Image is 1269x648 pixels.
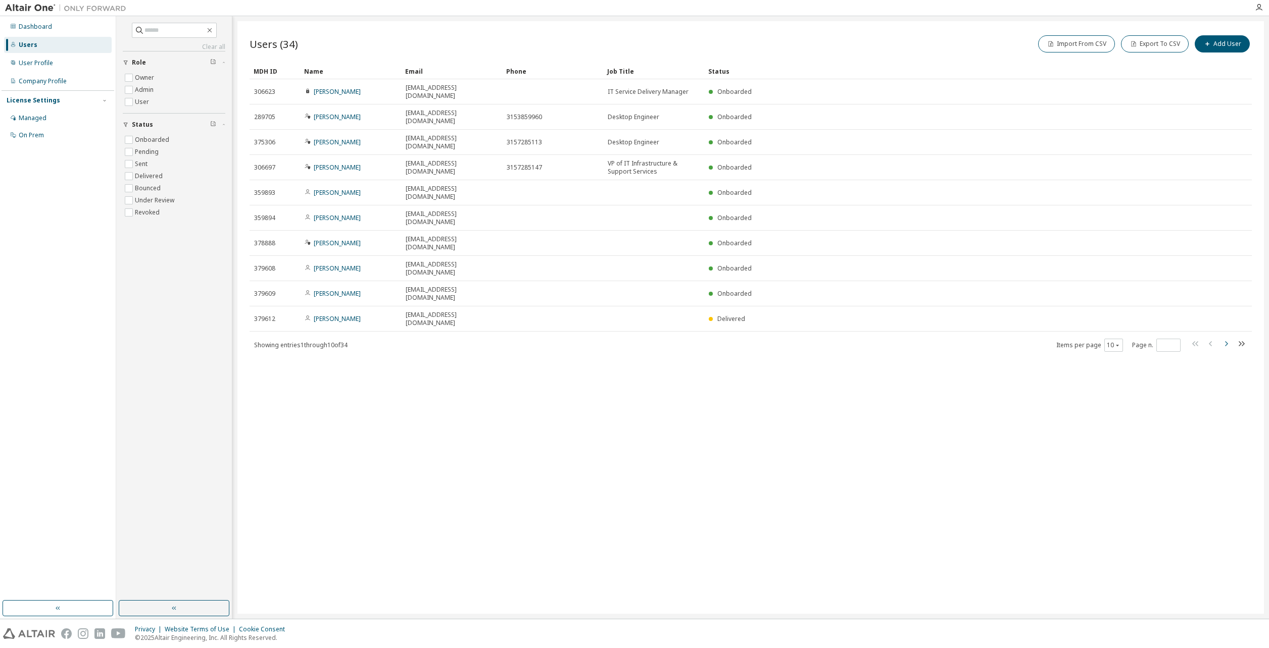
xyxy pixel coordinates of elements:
[608,159,700,176] span: VP of IT Infrastructure & Support Services
[608,88,689,96] span: IT Service Delivery Manager
[717,264,752,273] span: Onboarded
[608,138,659,146] span: Desktop Engineer
[314,239,361,247] a: [PERSON_NAME]
[135,182,163,194] label: Bounced
[19,23,52,31] div: Dashboard
[717,289,752,298] span: Onboarded
[406,185,498,201] span: [EMAIL_ADDRESS][DOMAIN_NAME]
[717,138,752,146] span: Onboarded
[314,113,361,121] a: [PERSON_NAME]
[123,51,225,74] button: Role
[314,289,361,298] a: [PERSON_NAME]
[19,59,53,67] div: User Profile
[239,625,291,633] div: Cookie Consent
[19,41,37,49] div: Users
[135,158,150,170] label: Sent
[3,628,55,639] img: altair_logo.svg
[78,628,88,639] img: instagram.svg
[7,96,60,104] div: License Settings
[708,63,1199,79] div: Status
[210,59,216,67] span: Clear filter
[717,213,752,222] span: Onboarded
[254,189,275,197] span: 359893
[135,96,151,108] label: User
[507,164,542,172] span: 3157285147
[406,311,498,327] span: [EMAIL_ADDRESS][DOMAIN_NAME]
[135,146,161,158] label: Pending
[5,3,131,13] img: Altair One
[304,63,397,79] div: Name
[1121,35,1189,52] button: Export To CSV
[406,84,498,100] span: [EMAIL_ADDRESS][DOMAIN_NAME]
[406,134,498,150] span: [EMAIL_ADDRESS][DOMAIN_NAME]
[210,121,216,129] span: Clear filter
[254,88,275,96] span: 306623
[135,170,165,182] label: Delivered
[406,260,498,277] span: [EMAIL_ADDRESS][DOMAIN_NAME]
[506,63,599,79] div: Phone
[165,625,239,633] div: Website Terms of Use
[717,314,745,323] span: Delivered
[507,138,542,146] span: 3157285113
[135,84,156,96] label: Admin
[1195,35,1250,52] button: Add User
[507,113,542,121] span: 3153859960
[314,163,361,172] a: [PERSON_NAME]
[250,37,298,51] span: Users (34)
[135,206,162,219] label: Revoked
[314,213,361,222] a: [PERSON_NAME]
[254,63,296,79] div: MDH ID
[406,210,498,226] span: [EMAIL_ADDRESS][DOMAIN_NAME]
[406,109,498,125] span: [EMAIL_ADDRESS][DOMAIN_NAME]
[717,113,752,121] span: Onboarded
[1056,339,1123,352] span: Items per page
[1107,341,1120,349] button: 10
[19,77,67,85] div: Company Profile
[135,633,291,642] p: © 2025 Altair Engineering, Inc. All Rights Reserved.
[406,235,498,251] span: [EMAIL_ADDRESS][DOMAIN_NAME]
[135,134,171,146] label: Onboarded
[717,239,752,247] span: Onboarded
[135,72,156,84] label: Owner
[94,628,105,639] img: linkedin.svg
[254,113,275,121] span: 289705
[607,63,700,79] div: Job Title
[111,628,126,639] img: youtube.svg
[254,341,348,349] span: Showing entries 1 through 10 of 34
[314,264,361,273] a: [PERSON_NAME]
[254,164,275,172] span: 306697
[717,188,752,197] span: Onboarded
[61,628,72,639] img: facebook.svg
[1132,339,1181,352] span: Page n.
[254,264,275,273] span: 379608
[123,114,225,136] button: Status
[135,194,176,206] label: Under Review
[717,163,752,172] span: Onboarded
[254,239,275,247] span: 378888
[132,121,153,129] span: Status
[1038,35,1115,52] button: Import From CSV
[254,315,275,323] span: 379612
[314,314,361,323] a: [PERSON_NAME]
[254,138,275,146] span: 375306
[135,625,165,633] div: Privacy
[19,131,44,139] div: On Prem
[717,87,752,96] span: Onboarded
[405,63,498,79] div: Email
[254,214,275,222] span: 359894
[254,290,275,298] span: 379609
[406,286,498,302] span: [EMAIL_ADDRESS][DOMAIN_NAME]
[314,138,361,146] a: [PERSON_NAME]
[132,59,146,67] span: Role
[19,114,46,122] div: Managed
[123,43,225,51] a: Clear all
[406,159,498,176] span: [EMAIL_ADDRESS][DOMAIN_NAME]
[608,113,659,121] span: Desktop Engineer
[314,188,361,197] a: [PERSON_NAME]
[314,87,361,96] a: [PERSON_NAME]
